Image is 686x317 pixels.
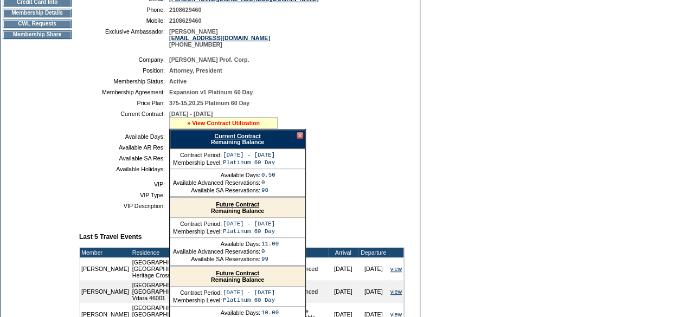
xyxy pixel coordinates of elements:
td: Price Plan: [84,100,165,106]
td: Available AR Res: [84,144,165,151]
td: 11.00 [261,241,279,247]
td: Available SA Reservations: [173,187,260,193]
a: [EMAIL_ADDRESS][DOMAIN_NAME] [169,35,270,41]
td: Membership Level: [173,228,222,235]
td: Phone: [84,7,165,13]
td: [DATE] - [DATE] [223,289,275,296]
span: 2108629460 [169,7,201,13]
span: Active [169,78,187,85]
td: CWL Requests [3,20,72,28]
td: Exclusive Ambassador: [84,28,165,48]
td: Position: [84,67,165,74]
a: view [390,288,402,295]
td: [PERSON_NAME] [80,257,131,280]
td: Contract Period: [173,152,222,158]
span: [PERSON_NAME] Prof. Corp. [169,56,249,63]
td: [PERSON_NAME] [80,280,131,303]
td: [DATE] [328,280,358,303]
td: 0 [261,248,279,255]
td: Member [80,248,131,257]
td: Platinum 60 Day [223,159,275,166]
td: VIP Description: [84,203,165,209]
td: Available SA Res: [84,155,165,161]
a: Future Contract [216,201,259,208]
span: Expansion v1 Platinum 60 Day [169,89,253,95]
a: view [390,266,402,272]
span: [DATE] - [DATE] [169,111,213,117]
td: Contract Period: [173,221,222,227]
td: 99 [261,256,279,262]
td: Current Contract: [84,111,165,129]
td: Membership Level: [173,159,222,166]
td: Available Days: [84,133,165,140]
td: Available Holidays: [84,166,165,172]
td: Membership Share [3,30,72,39]
td: 10.00 [261,309,279,316]
td: Membership Status: [84,78,165,85]
td: [DATE] [358,280,389,303]
td: Available Days: [173,241,260,247]
div: Remaining Balance [170,130,305,148]
td: Membership Details [3,9,72,17]
td: [GEOGRAPHIC_DATA], [US_STATE] - [GEOGRAPHIC_DATA] Heritage Crossing 1 [131,257,291,280]
b: Last 5 Travel Events [79,233,142,241]
td: Residence [131,248,291,257]
td: Arrival [328,248,358,257]
td: Membership Level: [173,297,222,303]
div: Remaining Balance [170,198,305,218]
td: Company: [84,56,165,63]
td: [DATE] [358,257,389,280]
td: Available Days: [173,309,260,316]
td: [DATE] - [DATE] [223,221,275,227]
td: [DATE] - [DATE] [223,152,275,158]
td: Available Advanced Reservations: [173,248,260,255]
td: 0 [261,179,275,186]
span: 2108629460 [169,17,201,24]
td: Platinum 60 Day [223,297,275,303]
span: 375-15,20,25 Platinum 60 Day [169,100,249,106]
span: [PERSON_NAME] [PHONE_NUMBER] [169,28,270,48]
td: [GEOGRAPHIC_DATA], [US_STATE] - [GEOGRAPHIC_DATA] Vdara 46001 [131,280,291,303]
div: Remaining Balance [170,267,305,287]
td: Departure [358,248,389,257]
td: Membership Agreement: [84,89,165,95]
td: Mobile: [84,17,165,24]
td: Type [291,248,328,257]
td: Available SA Reservations: [173,256,260,262]
td: Advanced [291,257,328,280]
td: VIP Type: [84,192,165,198]
td: Platinum 60 Day [223,228,275,235]
a: Current Contract [214,133,260,139]
td: VIP: [84,181,165,187]
a: Future Contract [216,270,259,276]
span: Attorney, President [169,67,222,74]
td: 0.50 [261,172,275,178]
td: Available Days: [173,172,260,178]
td: 98 [261,187,275,193]
td: Available Advanced Reservations: [173,179,260,186]
td: [DATE] [328,257,358,280]
td: Advanced [291,280,328,303]
td: Contract Period: [173,289,222,296]
a: » View Contract Utilization [187,120,260,126]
